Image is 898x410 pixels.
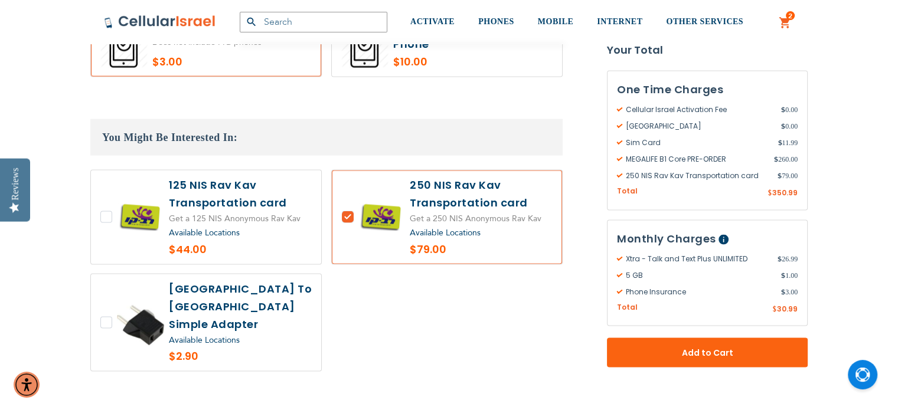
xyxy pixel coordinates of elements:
[410,227,481,238] a: Available Locations
[240,12,387,32] input: Search
[617,270,781,281] span: 5 GB
[788,11,792,21] span: 2
[774,154,798,165] span: 260.00
[774,154,778,165] span: $
[781,270,798,281] span: 1.00
[781,121,798,132] span: 0.00
[169,227,240,238] a: Available Locations
[607,338,808,368] button: Add to Cart
[104,15,216,29] img: Cellular Israel Logo
[597,17,642,26] span: INTERNET
[772,188,798,198] span: 350.99
[10,168,21,200] div: Reviews
[772,304,777,315] span: $
[778,254,798,264] span: 26.99
[607,41,808,59] strong: Your Total
[778,170,798,181] span: 79.00
[781,287,798,297] span: 3.00
[617,254,778,264] span: Xtra - Talk and Text Plus UNLIMITED
[666,17,743,26] span: OTHER SERVICES
[778,170,782,181] span: $
[617,302,638,313] span: Total
[617,231,716,246] span: Monthly Charges
[617,81,798,99] h3: One Time Charges
[781,287,785,297] span: $
[777,304,798,314] span: 30.99
[719,235,729,245] span: Help
[778,137,798,148] span: 11.99
[617,104,781,115] span: Cellular Israel Activation Fee
[617,137,778,148] span: Sim Card
[14,372,40,398] div: Accessibility Menu
[617,287,781,297] span: Phone Insurance
[781,270,785,281] span: $
[768,188,772,199] span: $
[646,347,769,359] span: Add to Cart
[778,137,782,148] span: $
[410,17,455,26] span: ACTIVATE
[781,104,785,115] span: $
[617,186,638,197] span: Total
[169,334,240,346] a: Available Locations
[778,254,782,264] span: $
[617,121,781,132] span: [GEOGRAPHIC_DATA]
[779,16,792,30] a: 2
[617,170,778,181] span: 250 NIS Rav Kav Transportation card
[781,121,785,132] span: $
[102,132,237,143] span: You Might Be Interested In:
[781,104,798,115] span: 0.00
[617,154,774,165] span: MEGALIFE B1 Core PRE-ORDER
[478,17,514,26] span: PHONES
[538,17,574,26] span: MOBILE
